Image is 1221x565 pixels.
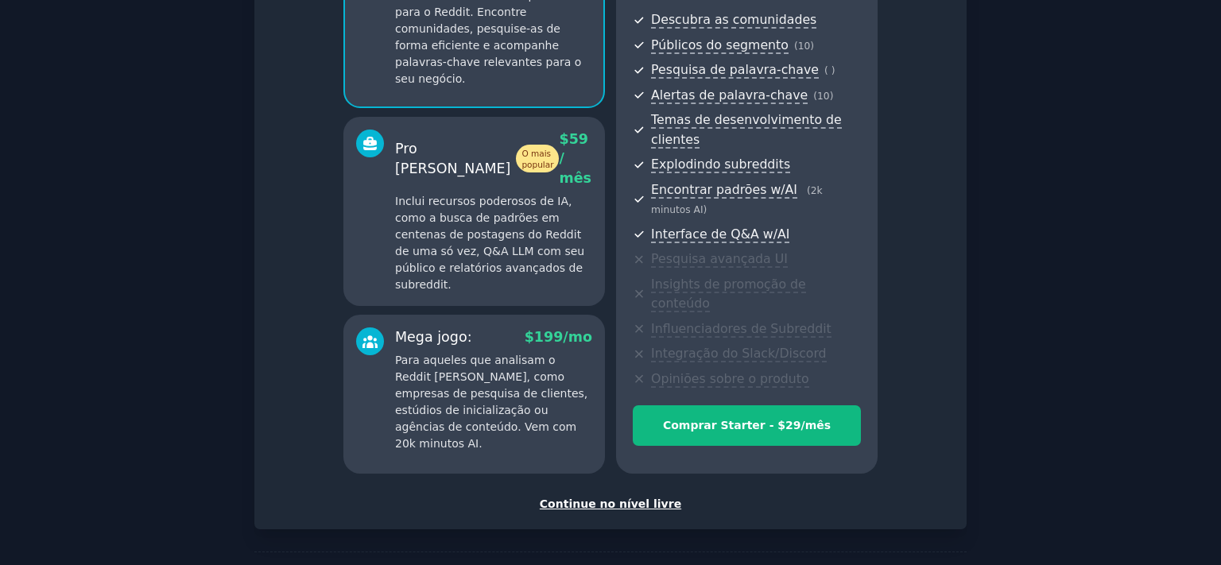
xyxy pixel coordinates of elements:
div: Continue no nível livre [271,496,950,513]
p: Para aqueles que analisam o Reddit [PERSON_NAME], como empresas de pesquisa de clientes, estúdios... [395,352,592,452]
span: O mais popular [516,145,559,172]
span: Pesquisa avançada UI [651,251,788,268]
span: Interface de Q&A w/AI [651,226,789,243]
span: Pesquisa de palavra-chave [651,62,819,79]
div: Pro [PERSON_NAME] [395,139,559,178]
span: (10) [794,41,814,52]
span: Opiniões sobre o produto [651,371,809,388]
span: Públicos do segmento [651,37,789,54]
span: Influenciadores de Subreddit [651,321,831,338]
span: $199/mo [525,329,592,345]
span: ( ) [824,65,835,76]
span: Encontrar padrões w/AI [651,182,797,199]
span: Descubra as comunidades [651,12,816,29]
span: Explodindo subreddits [651,157,790,173]
button: Comprar Starter - $29/mês [633,405,861,446]
span: (2k minutos AI) [651,185,823,216]
div: Mega jogo: [395,327,472,347]
span: Temas de desenvolvimento de clientes [651,112,842,149]
div: Comprar Starter - $29/mês [634,417,860,434]
span: (10) [813,91,833,102]
p: Inclui recursos poderosos de IA, como a busca de padrões em centenas de postagens do Reddit de um... [395,193,592,293]
span: Insights de promoção de conteúdo [651,277,806,313]
span: Alertas de palavra-chave [651,87,808,104]
span: $59 / mês [559,131,591,186]
span: Integração do Slack/Discord [651,346,827,362]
